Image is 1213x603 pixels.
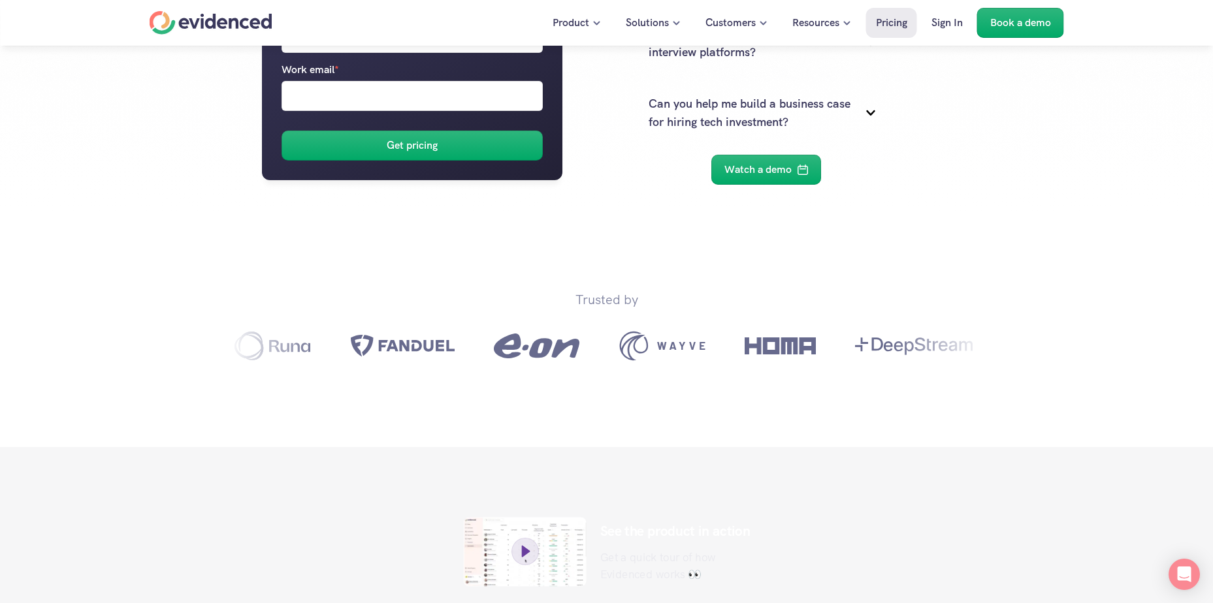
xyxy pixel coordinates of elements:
a: See the product in actionGet a quick tour of how Evidenced works 👀 [449,504,764,600]
p: See the product in action [600,520,750,542]
p: Sign In [931,14,963,31]
a: Pricing [866,8,917,38]
p: Solutions [626,14,669,31]
a: Book a demo [977,8,1064,38]
p: Work email [282,61,339,78]
h6: Get pricing [387,138,438,155]
p: Customers [705,14,756,31]
a: Sign In [922,8,973,38]
p: Book a demo [990,14,1051,31]
p: Watch a demo [724,161,792,178]
button: Get pricing [282,131,543,161]
p: Trusted by [575,289,638,310]
p: Can you help me build a business case for hiring tech investment? [649,95,851,132]
input: Work email* [282,81,543,111]
p: Product [553,14,589,31]
p: Get a quick tour of how Evidenced works 👀 [600,549,729,584]
div: Open Intercom Messenger [1169,559,1200,590]
a: Watch a demo [711,155,821,185]
p: Resources [792,14,839,31]
a: Home [150,11,272,35]
p: Pricing [876,14,907,31]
